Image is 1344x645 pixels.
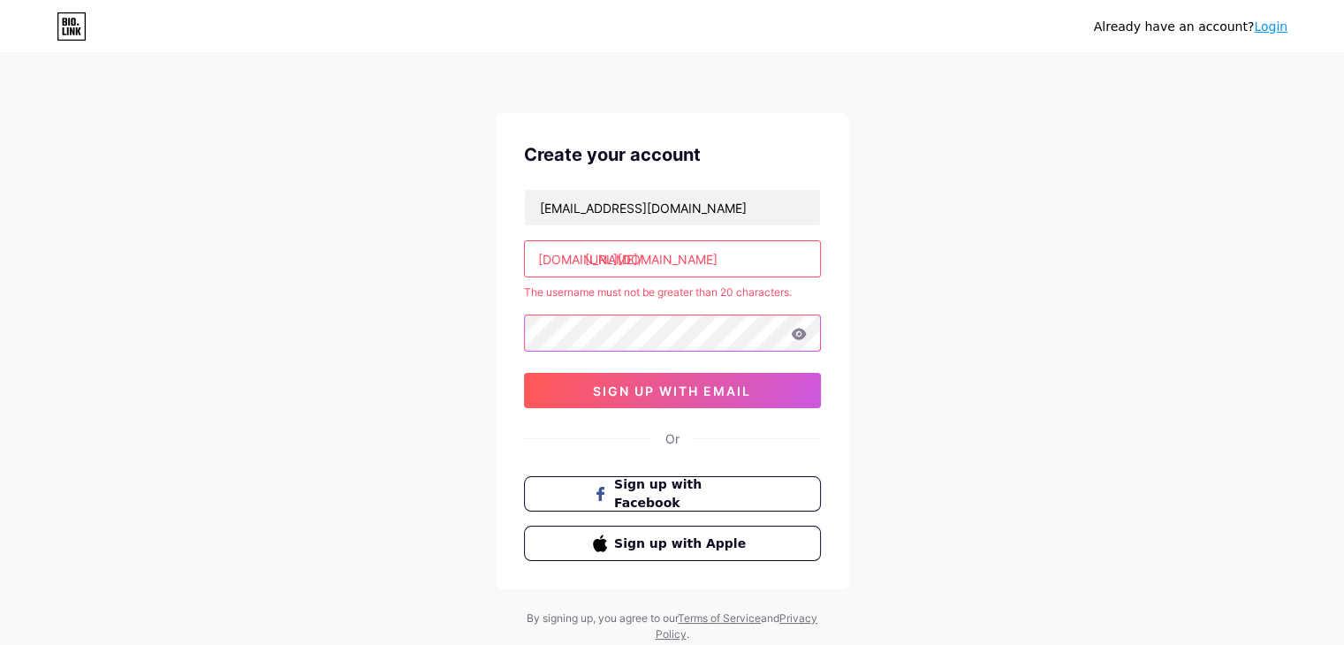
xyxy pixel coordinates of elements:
div: Create your account [524,141,821,168]
button: Sign up with Apple [524,526,821,561]
a: Login [1254,19,1287,34]
div: By signing up, you agree to our and . [522,611,823,642]
div: The username must not be greater than 20 characters. [524,285,821,300]
input: username [525,241,820,277]
a: Terms of Service [678,611,761,625]
span: Sign up with Apple [614,535,751,553]
div: Already have an account? [1094,18,1287,36]
input: Email [525,190,820,225]
span: sign up with email [593,383,751,398]
button: sign up with email [524,373,821,408]
div: Or [665,429,680,448]
span: Sign up with Facebook [614,475,751,512]
button: Sign up with Facebook [524,476,821,512]
div: [DOMAIN_NAME]/ [538,250,642,269]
